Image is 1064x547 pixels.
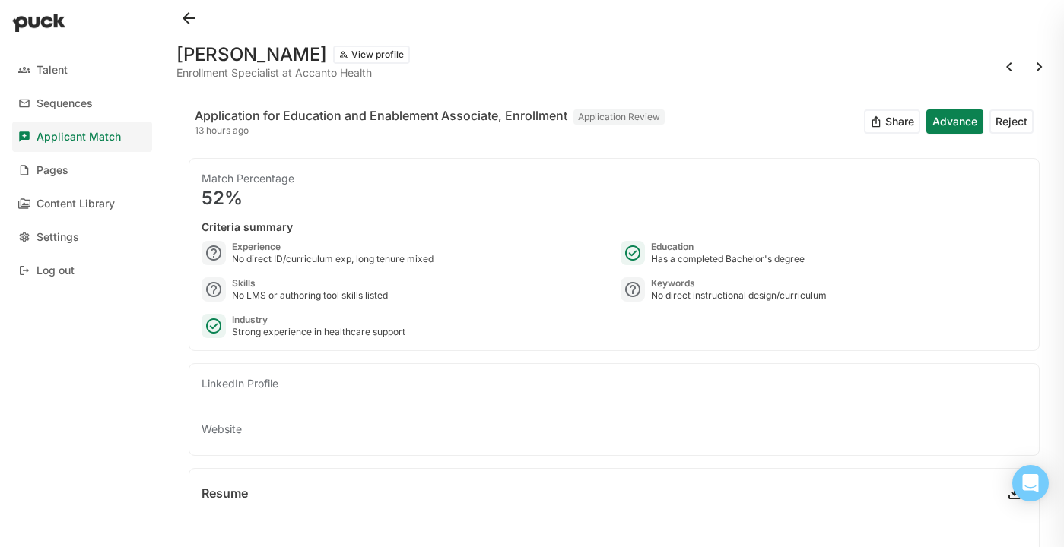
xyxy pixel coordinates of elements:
button: View profile [333,46,410,64]
button: Reject [989,109,1034,134]
div: Applicant Match [37,131,121,144]
div: Enrollment Specialist at Accanto Health [176,67,410,79]
div: Industry [232,314,405,326]
a: Talent [12,55,152,85]
div: Education [651,241,805,253]
div: Experience [232,241,434,253]
div: Has a completed Bachelor's degree [651,253,805,265]
div: Sequences [37,97,93,110]
div: Keywords [651,277,827,289]
button: Share [864,109,920,134]
div: 13 hours ago [195,125,665,137]
div: Strong experience in healthcare support [232,326,405,338]
div: Application for Education and Enablement Associate, Enrollment [195,106,567,125]
div: No LMS or authoring tool skills listed [232,289,388,302]
div: Resume [202,487,248,499]
h1: [PERSON_NAME] [176,46,327,64]
div: Application Review [573,109,665,125]
div: 52% [202,189,1027,207]
div: Skills [232,277,388,289]
div: No direct ID/curriculum exp, long tenure mixed [232,253,434,265]
a: Content Library [12,188,152,219]
div: Content Library [37,198,115,210]
div: Pages [37,164,68,177]
div: Log out [37,264,75,277]
div: Website [202,422,1027,437]
div: No direct instructional design/curriculum [651,289,827,302]
div: Settings [37,231,79,244]
div: Open Intercom Messenger [1012,465,1049,501]
button: Advance [926,109,983,134]
div: LinkedIn Profile [202,376,1027,391]
a: Sequences [12,88,152,119]
div: Talent [37,64,68,77]
div: Match Percentage [202,171,1027,186]
a: Pages [12,155,152,185]
a: Applicant Match [12,122,152,152]
div: Criteria summary [202,220,1027,235]
a: Settings [12,222,152,252]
